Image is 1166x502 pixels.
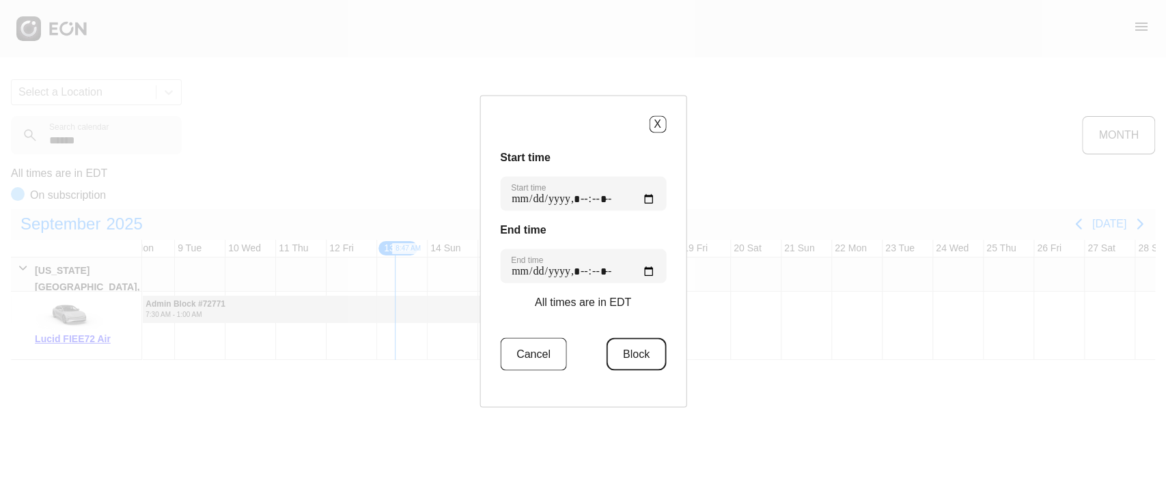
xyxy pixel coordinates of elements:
[500,337,567,370] button: Cancel
[607,337,666,370] button: Block
[511,182,546,193] label: Start time
[649,115,666,133] button: X
[511,254,543,265] label: End time
[535,294,631,310] p: All times are in EDT
[500,221,666,238] h3: End time
[500,149,666,165] h3: Start time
